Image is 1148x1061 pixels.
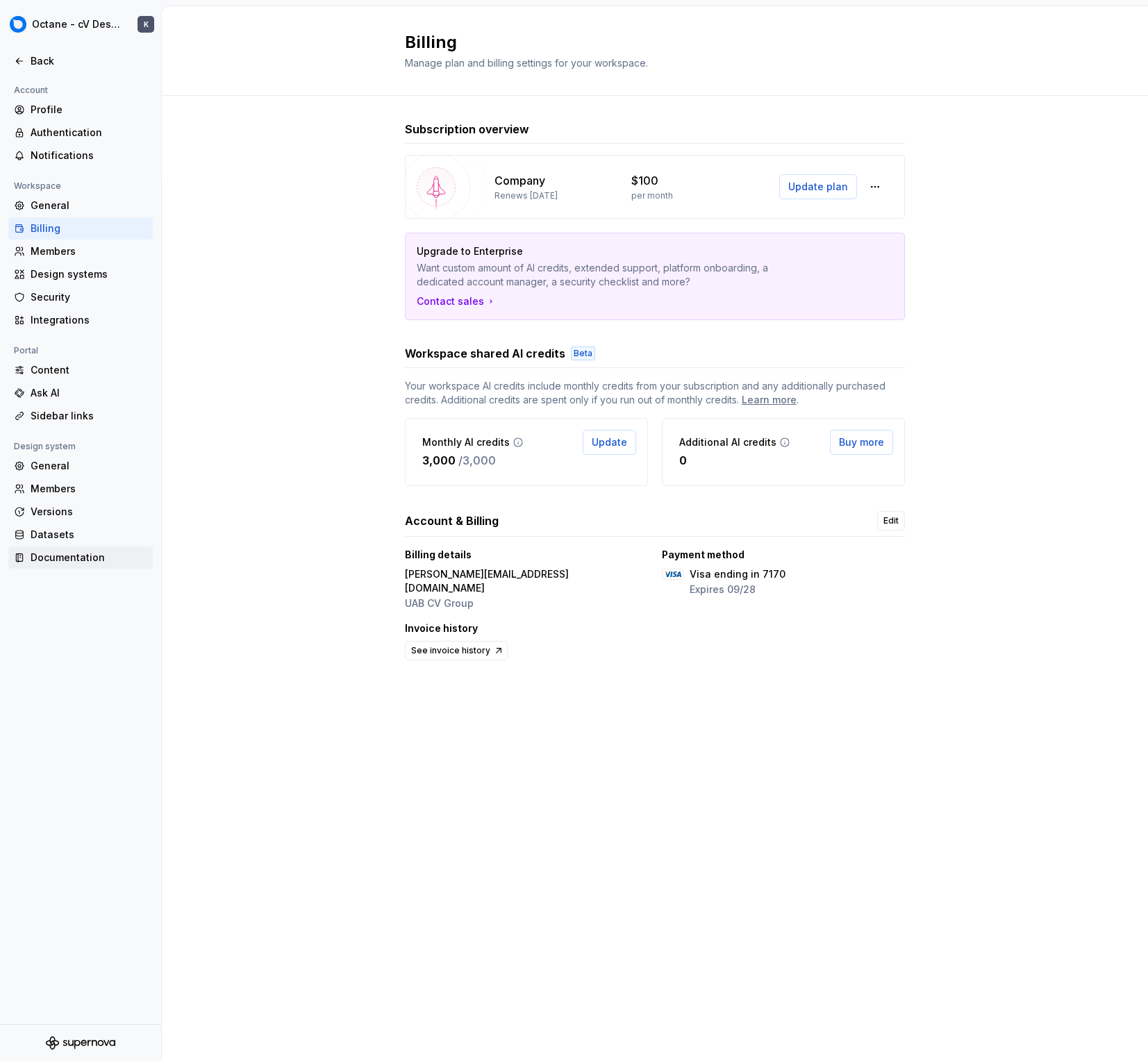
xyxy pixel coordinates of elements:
[494,172,545,189] p: Company
[46,1036,115,1050] svg: Supernova Logo
[571,346,595,360] div: Beta
[8,240,153,262] a: Members
[8,501,153,523] a: Versions
[3,9,158,40] button: Octane - cV Design SystemK
[8,438,81,455] div: Design system
[405,567,648,595] p: [PERSON_NAME][EMAIL_ADDRESS][DOMAIN_NAME]
[31,267,147,281] div: Design systems
[417,261,796,289] p: Want custom amount of AI credits, extended support, platform onboarding, a dedicated account mana...
[405,641,508,660] a: See invoice history
[690,567,785,581] p: Visa ending in 7170
[8,455,153,477] a: General
[8,144,153,167] a: Notifications
[788,180,848,194] span: Update plan
[31,199,147,212] div: General
[32,17,121,31] div: Octane - cV Design System
[779,174,857,199] button: Update plan
[8,194,153,217] a: General
[31,126,147,140] div: Authentication
[405,121,529,137] h3: Subscription overview
[8,405,153,427] a: Sidebar links
[31,313,147,327] div: Integrations
[31,103,147,117] div: Profile
[662,548,744,562] p: Payment method
[31,459,147,473] div: General
[31,409,147,423] div: Sidebar links
[31,363,147,377] div: Content
[877,511,905,530] a: Edit
[405,621,478,635] p: Invoice history
[631,172,658,189] p: $100
[31,54,147,68] div: Back
[592,435,627,449] span: Update
[31,149,147,162] div: Notifications
[8,99,153,121] a: Profile
[742,393,797,407] a: Learn more
[8,82,53,99] div: Account
[31,482,147,496] div: Members
[417,244,796,258] p: Upgrade to Enterprise
[690,583,785,596] p: Expires 09/28
[10,16,26,33] img: 26998d5e-8903-4050-8939-6da79a9ddf72.png
[8,382,153,404] a: Ask AI
[405,57,648,69] span: Manage plan and billing settings for your workspace.
[883,515,899,526] span: Edit
[583,430,636,455] button: Update
[417,294,497,308] a: Contact sales
[405,596,648,610] p: UAB CV Group
[405,31,888,53] h2: Billing
[144,19,149,30] div: K
[8,309,153,331] a: Integrations
[405,548,472,562] p: Billing details
[411,645,490,656] span: See invoice history
[31,290,147,304] div: Security
[8,217,153,240] a: Billing
[31,528,147,542] div: Datasets
[422,452,456,469] p: 3,000
[31,551,147,565] div: Documentation
[31,222,147,235] div: Billing
[8,478,153,500] a: Members
[31,505,147,519] div: Versions
[31,244,147,258] div: Members
[458,452,496,469] p: / 3,000
[8,178,67,194] div: Workspace
[679,452,687,469] p: 0
[839,435,884,449] span: Buy more
[8,524,153,546] a: Datasets
[405,345,565,362] h3: Workspace shared AI credits
[8,122,153,144] a: Authentication
[8,359,153,381] a: Content
[405,379,905,407] span: Your workspace AI credits include monthly credits from your subscription and any additionally pur...
[631,190,673,201] p: per month
[422,435,510,449] p: Monthly AI credits
[8,342,44,359] div: Portal
[830,430,893,455] button: Buy more
[679,435,776,449] p: Additional AI credits
[8,50,153,72] a: Back
[405,512,499,529] h3: Account & Billing
[8,546,153,569] a: Documentation
[8,286,153,308] a: Security
[31,386,147,400] div: Ask AI
[494,190,558,201] p: Renews [DATE]
[8,263,153,285] a: Design systems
